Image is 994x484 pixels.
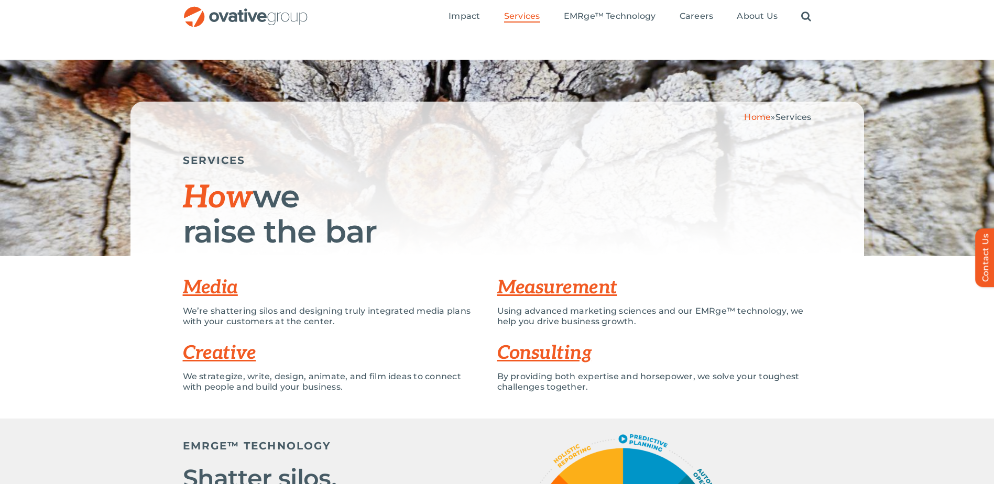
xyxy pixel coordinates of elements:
span: Services [504,11,540,21]
h1: we raise the bar [183,180,812,248]
a: Home [744,112,771,122]
a: EMRge™ Technology [564,11,656,23]
span: » [744,112,811,122]
span: Impact [449,11,480,21]
h5: SERVICES [183,154,812,167]
a: Careers [680,11,714,23]
a: OG_Full_horizontal_RGB [183,5,309,15]
a: Search [801,11,811,23]
p: We strategize, write, design, animate, and film ideas to connect with people and build your busin... [183,371,482,392]
a: Consulting [497,342,592,365]
a: Services [504,11,540,23]
p: We’re shattering silos and designing truly integrated media plans with your customers at the center. [183,306,482,327]
a: Media [183,276,238,299]
p: Using advanced marketing sciences and our EMRge™ technology, we help you drive business growth. [497,306,812,327]
a: About Us [737,11,778,23]
h5: EMRGE™ TECHNOLOGY [183,439,434,452]
a: Impact [449,11,480,23]
span: Services [775,112,812,122]
a: Creative [183,342,256,365]
span: EMRge™ Technology [564,11,656,21]
span: How [183,179,253,217]
p: By providing both expertise and horsepower, we solve your toughest challenges together. [497,371,812,392]
span: About Us [737,11,778,21]
a: Measurement [497,276,617,299]
span: Careers [680,11,714,21]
